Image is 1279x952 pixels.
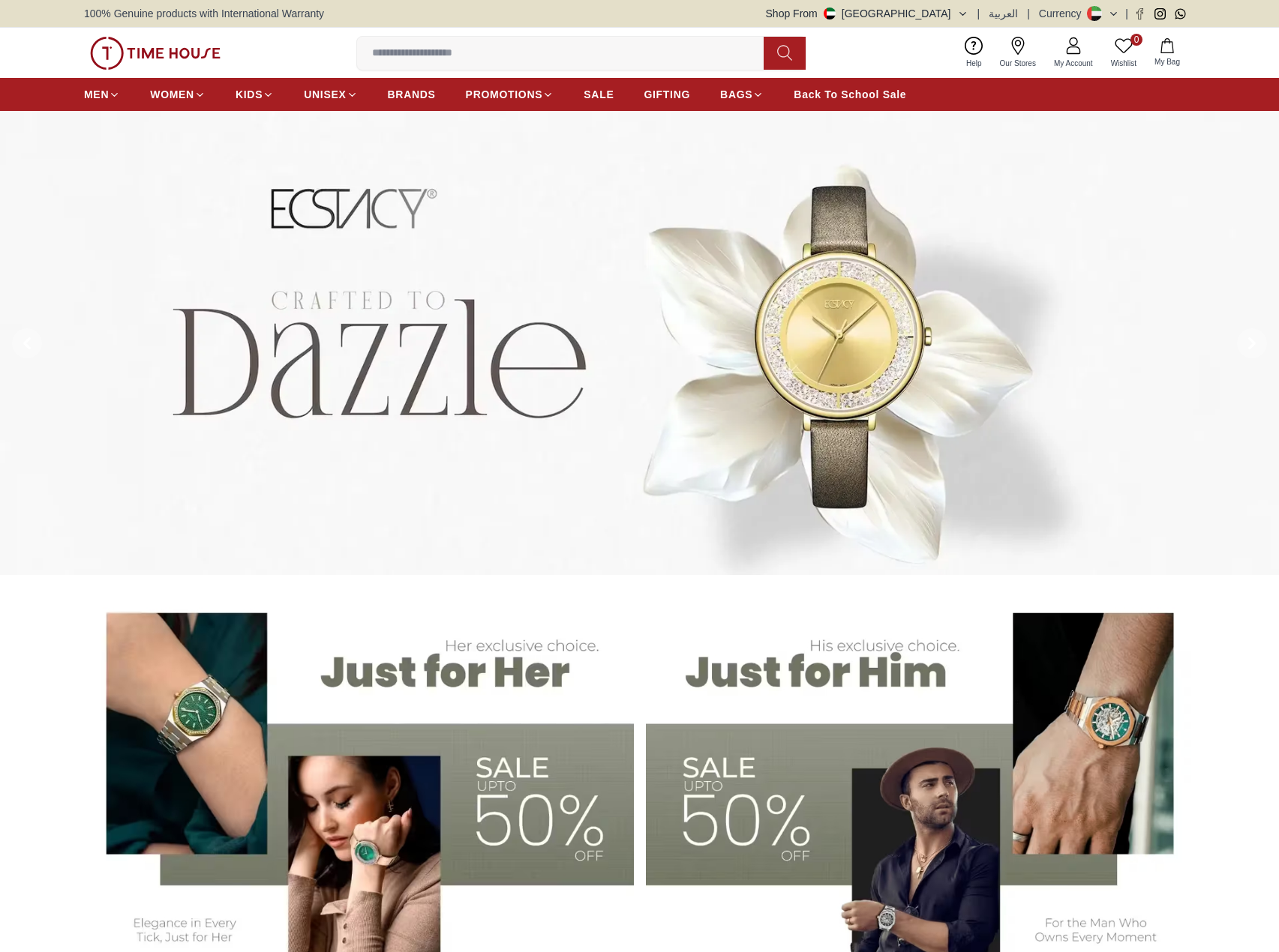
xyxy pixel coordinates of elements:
[84,6,324,21] span: 100% Genuine products with International Warranty
[466,87,543,102] span: PROMOTIONS
[1148,56,1186,67] span: My Bag
[584,87,614,102] span: SALE
[824,7,836,19] img: United Arab Emirates
[84,87,109,102] span: MEN
[388,81,436,108] a: BRANDS
[150,87,194,102] span: WOMEN
[766,6,968,21] button: Shop From[GEOGRAPHIC_DATA]
[644,81,690,108] a: GIFTING
[1102,34,1145,72] a: 0Wishlist
[1130,34,1142,46] span: 0
[1027,6,1030,21] span: |
[150,81,206,108] a: WOMEN
[957,34,991,72] a: Help
[1134,8,1145,19] a: Facebook
[1039,6,1088,21] div: Currency
[584,81,614,108] a: SALE
[1145,35,1189,70] button: My Bag
[304,81,357,108] a: UNISEX
[977,6,980,21] span: |
[994,58,1042,69] span: Our Stores
[304,87,346,102] span: UNISEX
[720,81,764,108] a: BAGS
[466,81,554,108] a: PROMOTIONS
[388,87,436,102] span: BRANDS
[1125,6,1128,21] span: |
[794,87,906,102] span: Back To School Sale
[644,87,690,102] span: GIFTING
[236,81,274,108] a: KIDS
[236,87,263,102] span: KIDS
[1154,8,1166,19] a: Instagram
[720,87,752,102] span: BAGS
[84,81,120,108] a: MEN
[1105,58,1142,69] span: Wishlist
[1048,58,1099,69] span: My Account
[989,6,1018,21] button: العربية
[960,58,988,69] span: Help
[991,34,1045,72] a: Our Stores
[1175,8,1186,19] a: Whatsapp
[794,81,906,108] a: Back To School Sale
[90,37,221,70] img: ...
